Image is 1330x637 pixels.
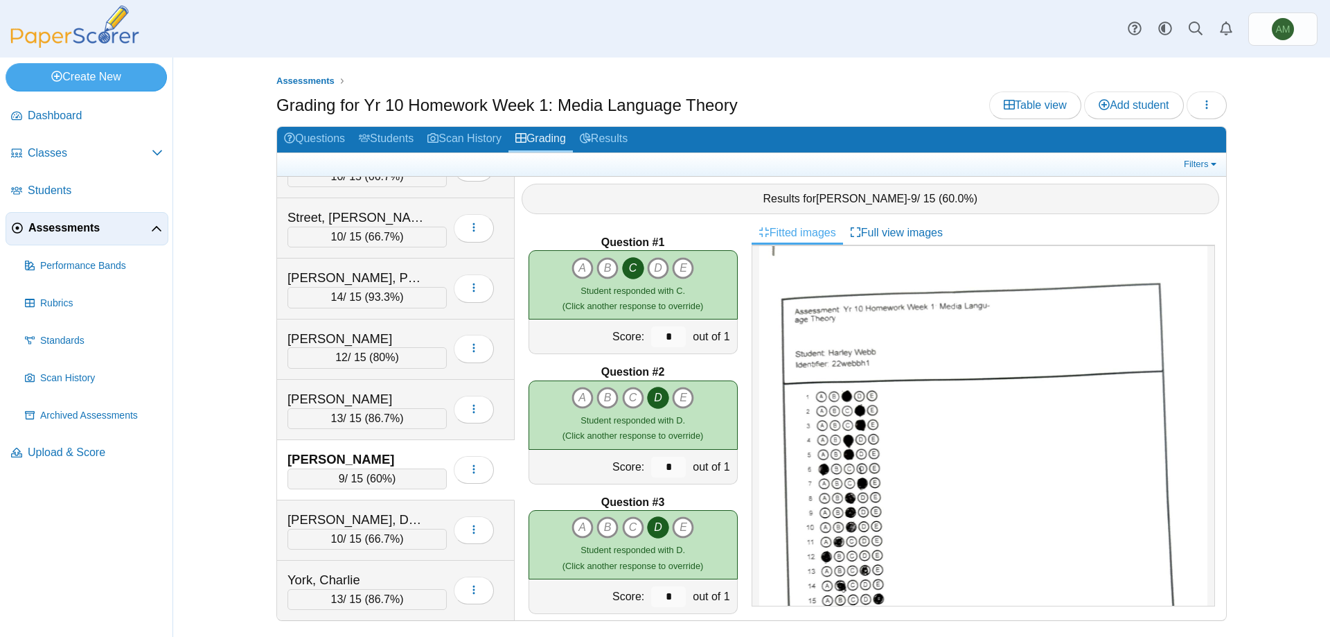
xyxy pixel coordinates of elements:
div: York, Charlie [287,571,426,589]
span: Students [28,183,163,198]
a: Scan History [420,127,508,152]
span: Ashley Mercer [1272,18,1294,40]
a: Rubrics [19,287,168,320]
span: 66.7% [369,171,400,182]
div: Results for - / 15 ( ) [522,184,1220,214]
a: PaperScorer [6,38,144,50]
i: D [647,516,669,539]
div: [PERSON_NAME] [287,390,426,408]
div: Score: [529,320,648,354]
a: Filters [1180,157,1223,171]
a: Alerts [1211,14,1241,44]
a: Archived Assessments [19,399,168,433]
span: 10 [331,231,344,243]
i: C [622,387,644,409]
span: Dashboard [28,108,163,123]
span: 66.7% [369,231,400,243]
div: [PERSON_NAME] [287,330,426,348]
a: Assessments [273,73,338,90]
a: Scan History [19,362,168,395]
div: / 15 ( ) [287,469,447,489]
i: B [596,257,619,279]
span: 9 [339,473,345,485]
span: Assessments [276,76,335,86]
a: Table view [989,91,1081,119]
i: D [647,387,669,409]
span: Ashley Mercer [1276,24,1291,34]
i: E [672,516,694,539]
i: C [622,257,644,279]
a: Fitted images [752,221,843,245]
i: A [571,516,594,539]
div: / 15 ( ) [287,287,447,308]
span: 60.0% [942,193,973,204]
span: 86.7% [369,593,400,605]
span: Performance Bands [40,259,163,273]
div: / 15 ( ) [287,408,447,429]
span: Archived Assessments [40,409,163,423]
span: 66.7% [369,533,400,545]
a: Create New [6,63,167,91]
a: Dashboard [6,100,168,133]
div: Street, [PERSON_NAME] [287,209,426,227]
span: Scan History [40,372,163,385]
span: 9 [911,193,917,204]
div: / 15 ( ) [287,589,447,610]
div: / 15 ( ) [287,227,447,247]
div: / 15 ( ) [287,529,447,550]
span: Student responded with D. [580,415,685,426]
span: 12 [335,351,348,363]
b: Question #3 [601,495,665,510]
i: B [596,387,619,409]
span: Standards [40,334,163,348]
small: (Click another response to override) [562,415,703,441]
span: Classes [28,146,152,161]
i: E [672,387,694,409]
h1: Grading for Yr 10 Homework Week 1: Media Language Theory [276,94,738,117]
span: Add student [1099,99,1169,111]
span: 80% [373,351,395,363]
a: Results [573,127,635,152]
a: Standards [19,324,168,358]
img: PaperScorer [6,6,144,48]
span: Student responded with D. [580,545,685,555]
b: Question #2 [601,365,665,380]
span: 13 [331,593,344,605]
a: Upload & Score [6,437,168,470]
div: / 15 ( ) [287,347,447,368]
span: 86.7% [369,412,400,424]
i: A [571,387,594,409]
span: 13 [331,412,344,424]
a: Add student [1084,91,1183,119]
i: D [647,257,669,279]
a: Grading [508,127,573,152]
i: E [672,257,694,279]
div: [PERSON_NAME], Poppy [287,269,426,287]
a: Full view images [843,221,950,245]
a: Ashley Mercer [1248,12,1318,46]
span: Assessments [28,220,151,236]
span: 93.3% [369,291,400,303]
span: Student responded with C. [580,286,685,296]
a: Classes [6,137,168,171]
i: A [571,257,594,279]
span: 10 [331,171,344,182]
a: Performance Bands [19,250,168,283]
a: Assessments [6,212,168,245]
small: (Click another response to override) [562,286,703,311]
span: 60% [370,473,392,485]
span: [PERSON_NAME] [816,193,907,204]
span: Rubrics [40,297,163,311]
span: Upload & Score [28,445,163,460]
b: Question #1 [601,235,665,250]
div: Score: [529,579,648,613]
div: [PERSON_NAME], Devarni [287,511,426,529]
a: Students [6,175,168,208]
span: 10 [331,533,344,545]
div: out of 1 [689,579,736,613]
small: (Click another response to override) [562,545,703,570]
div: out of 1 [689,450,736,484]
i: C [622,516,644,539]
a: Questions [277,127,352,152]
div: [PERSON_NAME] [287,451,426,469]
